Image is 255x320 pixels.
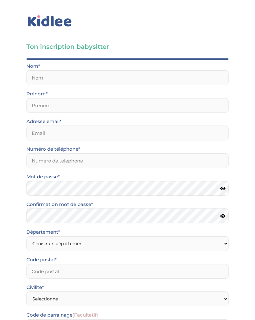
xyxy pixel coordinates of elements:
[26,42,229,51] h3: Ton inscription babysitter
[72,312,98,318] span: (Facultatif)
[26,98,229,113] input: Prénom
[26,256,57,264] label: Code postal*
[26,70,229,85] input: Nom
[26,126,229,140] input: Email
[26,153,229,168] input: Numero de telephone
[26,117,62,126] label: Adresse email*
[26,145,80,153] label: Numéro de téléphone*
[26,14,73,28] img: logo_kidlee_bleu
[26,228,60,236] label: Département*
[26,283,44,291] label: Civilité*
[26,311,98,319] label: Code de parrainage
[26,264,229,279] input: Code postal
[26,90,48,98] label: Prénom*
[26,173,60,181] label: Mot de passe*
[26,200,93,208] label: Confirmation mot de passe*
